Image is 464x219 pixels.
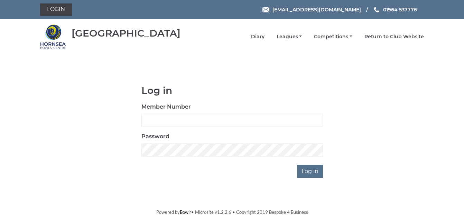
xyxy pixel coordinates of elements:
[314,33,352,40] a: Competitions
[262,6,361,13] a: Email [EMAIL_ADDRESS][DOMAIN_NAME]
[40,24,66,50] img: Hornsea Bowls Centre
[141,132,169,141] label: Password
[72,28,180,39] div: [GEOGRAPHIC_DATA]
[277,33,302,40] a: Leagues
[373,6,417,13] a: Phone us 01964 537776
[374,7,379,12] img: Phone us
[262,7,269,12] img: Email
[251,33,265,40] a: Diary
[180,209,191,215] a: Bowlr
[272,7,361,13] span: [EMAIL_ADDRESS][DOMAIN_NAME]
[141,103,191,111] label: Member Number
[297,165,323,178] input: Log in
[383,7,417,13] span: 01964 537776
[156,209,308,215] span: Powered by • Microsite v1.2.2.6 • Copyright 2019 Bespoke 4 Business
[40,3,72,16] a: Login
[141,85,323,96] h1: Log in
[364,33,424,40] a: Return to Club Website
